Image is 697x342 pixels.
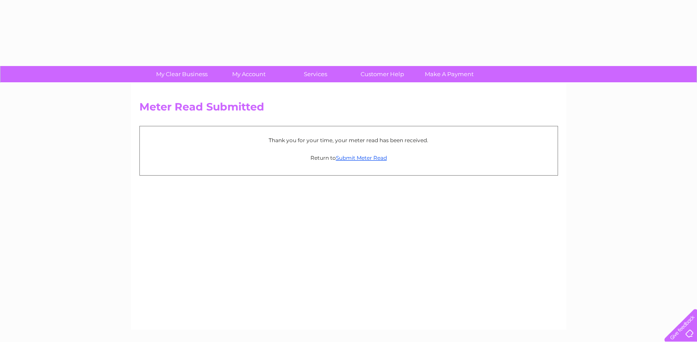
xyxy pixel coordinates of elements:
a: Make A Payment [413,66,485,82]
p: Return to [144,154,553,162]
a: My Clear Business [146,66,218,82]
a: Services [279,66,352,82]
h2: Meter Read Submitted [139,101,558,118]
p: Thank you for your time, your meter read has been received. [144,136,553,144]
a: Customer Help [346,66,419,82]
a: My Account [212,66,285,82]
a: Submit Meter Read [336,154,387,161]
